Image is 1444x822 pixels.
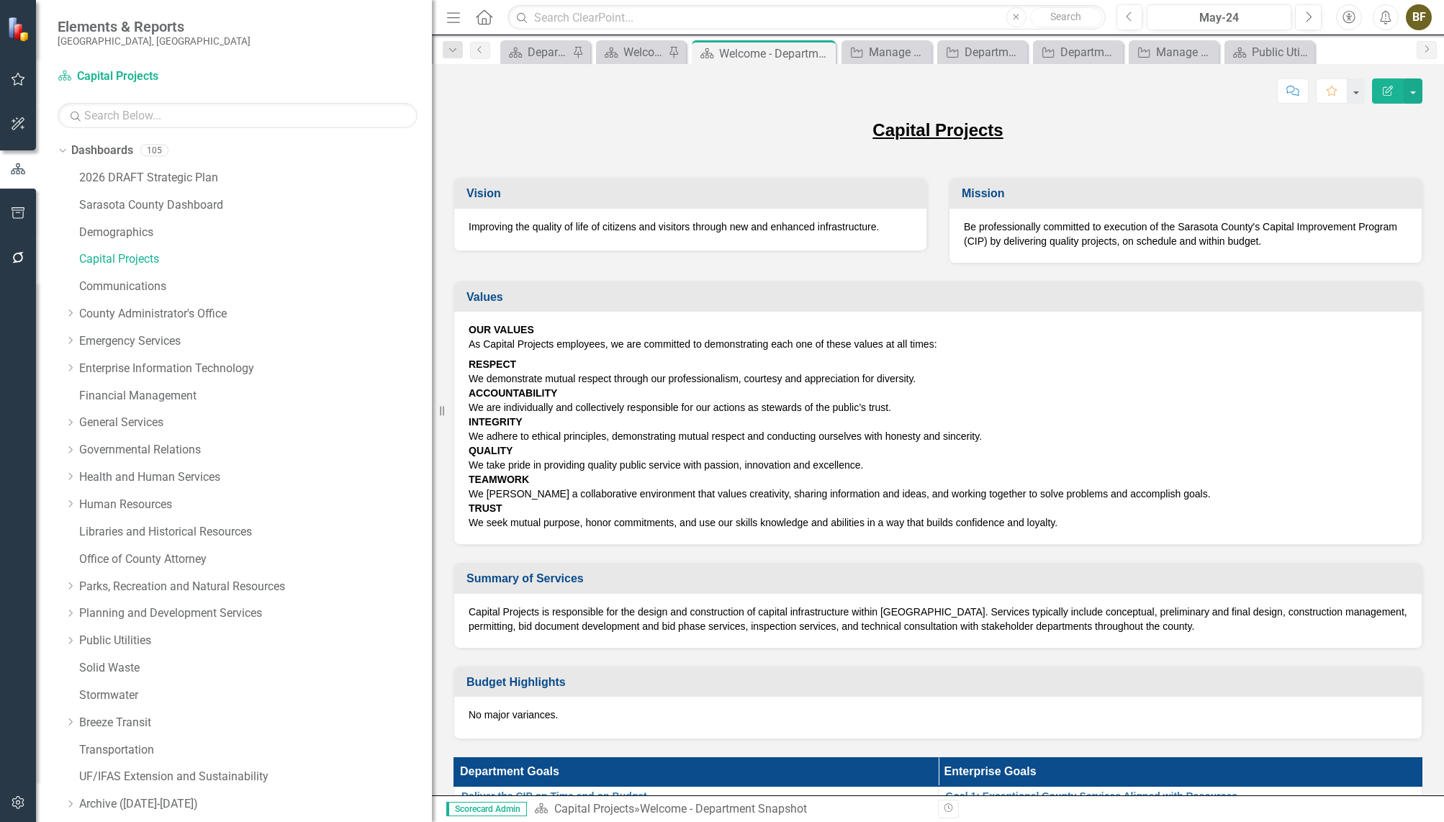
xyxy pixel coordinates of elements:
[554,802,634,816] a: Capital Projects
[1060,43,1119,61] div: Department Actions - Department Actions (not MP)
[469,708,1407,722] p: No major variances.
[79,796,432,813] a: Archive ([DATE]-[DATE])
[600,43,664,61] a: Welcome
[1030,7,1102,27] button: Search
[962,187,1414,200] h3: Mission
[469,358,516,370] strong: RESPECT
[71,143,133,159] a: Dashboards
[79,442,432,459] a: Governmental Relations
[79,279,432,295] a: Communications
[79,769,432,785] a: UF/IFAS Extension and Sustainability
[79,469,432,486] a: Health and Human Services
[79,251,432,268] a: Capital Projects
[79,633,432,649] a: Public Utilities
[845,43,928,61] a: Manage Elements
[79,197,432,214] a: Sarasota County Dashboard
[1147,4,1291,30] button: May-24
[534,801,927,818] div: »
[461,791,931,802] a: Deliver the CIP on Time and on Budget
[469,445,513,456] strong: QUALITY
[79,742,432,759] a: Transportation
[79,605,432,622] a: Planning and Development Services
[58,103,418,128] input: Search Below...
[946,791,1415,802] a: Goal 1: Exceptional County Services Aligned with Resources
[507,5,1105,30] input: Search ClearPoint...
[1132,43,1215,61] a: Manage Reports
[1050,11,1081,22] span: Search
[469,502,502,514] strong: TRUST
[469,416,523,428] strong: INTEGRITY
[58,35,251,47] small: [GEOGRAPHIC_DATA], [GEOGRAPHIC_DATA]
[79,551,432,568] a: Office of County Attorney
[140,145,168,157] div: 105
[79,306,432,322] a: County Administrator's Office
[528,43,569,61] div: Department Snapshot
[1252,43,1311,61] div: Public Utilities Strategic Business Plan Home
[469,322,1407,354] p: As Capital Projects employees, we are committed to demonstrating each one of these values at all ...
[58,68,238,85] a: Capital Projects
[469,354,1407,530] p: We demonstrate mutual respect through our professionalism, courtesy and appreciation for diversit...
[640,802,807,816] div: Welcome - Department Snapshot
[79,388,432,405] a: Financial Management
[869,43,928,61] div: Manage Elements
[1037,43,1119,61] a: Department Actions - Department Actions (not MP)
[79,524,432,541] a: Libraries and Historical Resources
[79,715,432,731] a: Breeze Transit
[79,361,432,377] a: Enterprise Information Technology
[466,572,1414,585] h3: Summary of Services
[1228,43,1311,61] a: Public Utilities Strategic Business Plan Home
[469,474,529,485] strong: TEAMWORK
[469,605,1407,633] p: Capital Projects is responsible for the design and construction of capital infrastructure within ...
[79,333,432,350] a: Emergency Services
[79,415,432,431] a: General Services
[58,18,251,35] span: Elements & Reports
[79,687,432,704] a: Stormwater
[446,802,527,816] span: Scorecard Admin
[504,43,569,61] a: Department Snapshot
[466,676,1414,689] h3: Budget Highlights
[79,660,432,677] a: Solid Waste
[466,291,1414,304] h3: Values
[938,787,1422,818] td: Double-Click to Edit Right Click for Context Menu
[1156,43,1215,61] div: Manage Reports
[79,579,432,595] a: Parks, Recreation and Natural Resources
[1406,4,1432,30] button: BF
[79,170,432,186] a: 2026 DRAFT Strategic Plan
[466,187,919,200] h3: Vision
[7,17,32,42] img: ClearPoint Strategy
[872,120,1003,140] u: Capital Projects
[454,787,939,818] td: Double-Click to Edit Right Click for Context Menu
[469,220,912,234] p: Improving the quality of life of citizens and visitors through new and enhanced infrastructure.
[964,220,1407,248] p: Be professionally committed to execution of the Sarasota County's Capital Improvement Program (CI...
[469,387,557,399] strong: ACCOUNTABILITY
[469,324,534,335] strong: OUR VALUES
[965,43,1024,61] div: Department Actions - Major Projects
[1152,9,1286,27] div: May-24
[79,497,432,513] a: Human Resources
[941,43,1024,61] a: Department Actions - Major Projects
[79,225,432,241] a: Demographics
